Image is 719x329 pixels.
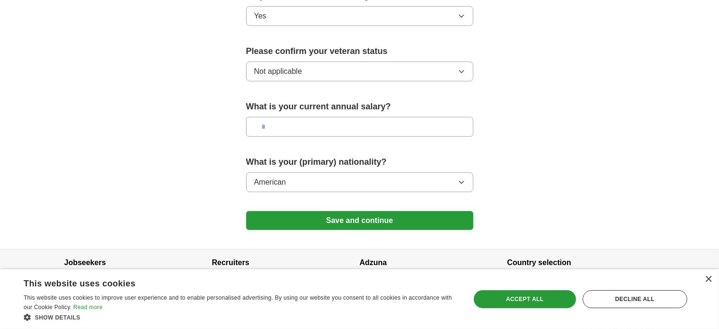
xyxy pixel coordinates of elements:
[73,304,103,311] a: Read more, opens a new window
[246,45,473,58] label: Please confirm your veteran status
[246,156,473,169] label: What is your (primary) nationality?
[24,294,452,311] span: This website uses cookies to improve user experience and to enable personalised advertising. By u...
[507,249,655,276] h4: Country selection
[246,172,473,192] button: American
[246,6,473,26] button: Yes
[246,211,473,230] button: Save and continue
[246,100,473,113] label: What is your current annual salary?
[35,314,80,321] span: Show details
[254,10,266,22] span: Yes
[583,290,687,308] div: Decline all
[254,177,286,188] span: American
[474,290,576,308] div: Accept all
[246,62,473,81] button: Not applicable
[24,312,457,322] div: Show details
[24,275,434,289] div: This website uses cookies
[254,66,302,77] span: Not applicable
[705,276,712,283] div: Close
